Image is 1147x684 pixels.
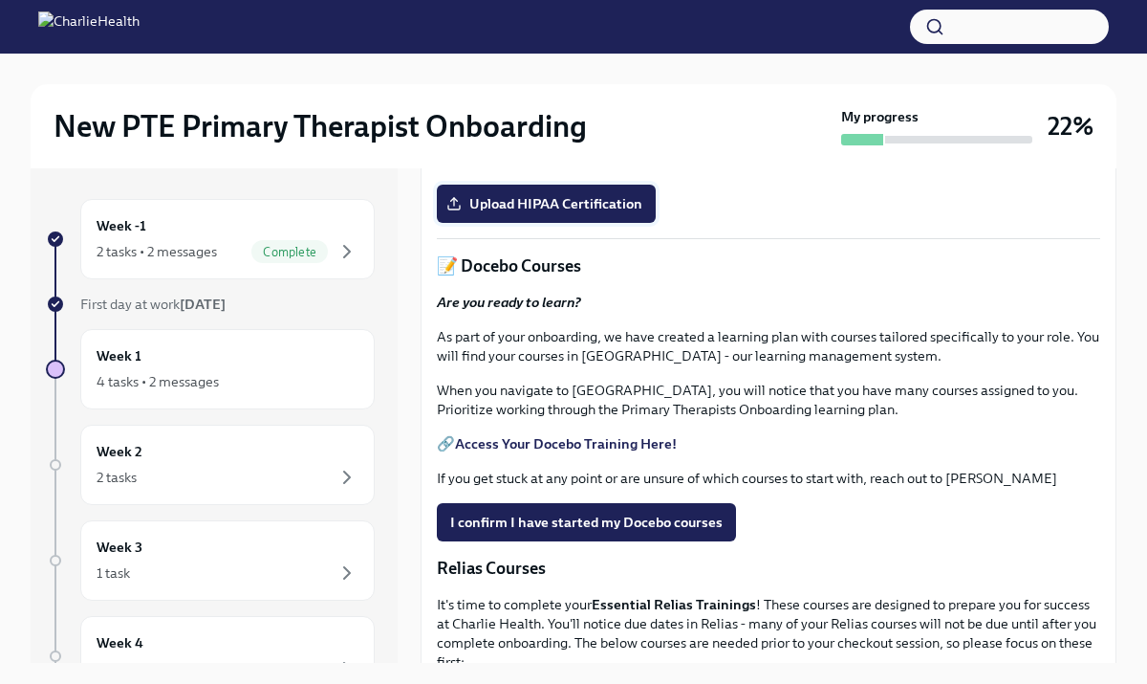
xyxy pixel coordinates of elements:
p: When you navigate to [GEOGRAPHIC_DATA], you will notice that you have many courses assigned to yo... [437,381,1100,419]
div: 2 tasks [97,468,137,487]
img: CharlieHealth [38,11,140,42]
a: Week -12 tasks • 2 messagesComplete [46,199,375,279]
p: As part of your onboarding, we have created a learning plan with courses tailored specifically to... [437,327,1100,365]
h6: Week -1 [97,215,146,236]
h6: Week 4 [97,632,143,653]
span: First day at work [80,296,226,313]
p: 🔗 [437,434,1100,453]
h6: Week 2 [97,441,142,462]
h2: New PTE Primary Therapist Onboarding [54,107,587,145]
p: 📝 Docebo Courses [437,254,1100,277]
h3: 22% [1048,109,1093,143]
label: Upload HIPAA Certification [437,185,656,223]
h6: Week 1 [97,345,141,366]
strong: My progress [841,107,919,126]
strong: Essential Relias Trainings [592,596,756,613]
div: 2 tasks • 2 messages [97,242,217,261]
p: It's time to complete your ! These courses are designed to prepare you for success at Charlie Hea... [437,595,1100,672]
a: Access Your Docebo Training Here! [455,435,677,452]
strong: Are you ready to learn? [437,294,581,311]
span: Complete [251,245,328,259]
strong: [DATE] [180,296,226,313]
div: 4 tasks • 2 messages [97,372,219,391]
button: I confirm I have started my Docebo courses [437,503,736,541]
a: Week 22 tasks [46,425,375,505]
div: 1 task [97,659,130,678]
a: Week 14 tasks • 2 messages [46,329,375,409]
div: 1 task [97,563,130,583]
h6: Week 3 [97,537,142,558]
a: Week 31 task [46,520,375,601]
span: I confirm I have started my Docebo courses [450,513,723,532]
p: If you get stuck at any point or are unsure of which courses to start with, reach out to [PERSON_... [437,469,1100,488]
span: Upload HIPAA Certification [450,194,642,213]
p: Relias Courses [437,557,1100,580]
a: First day at work[DATE] [46,295,375,314]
